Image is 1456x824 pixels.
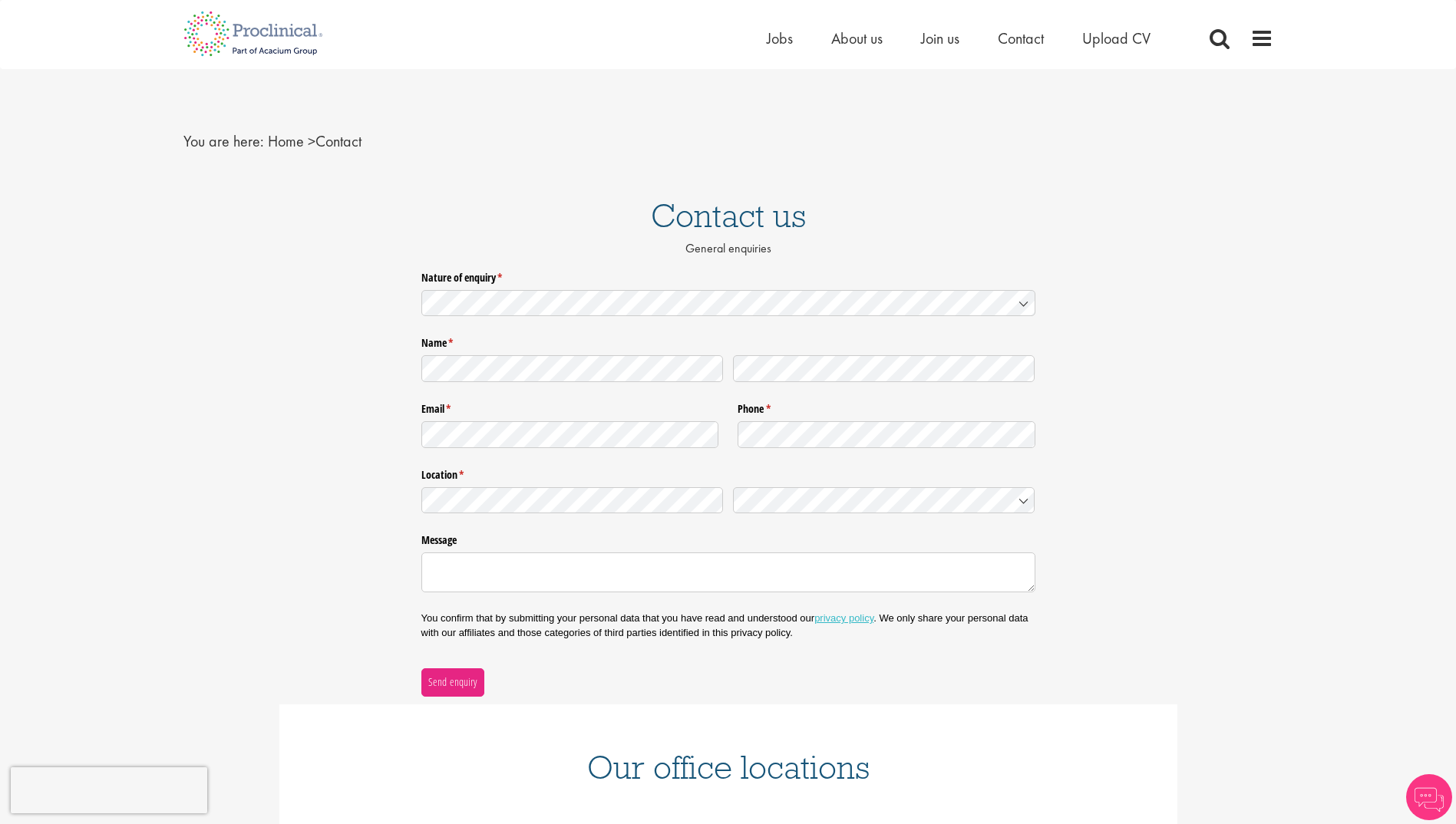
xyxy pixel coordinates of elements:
[421,331,1035,351] legend: Name
[421,463,1035,483] legend: Location
[921,28,959,48] a: Join us
[1082,28,1151,48] a: Upload CV
[733,355,1035,382] input: Last
[268,131,304,151] a: breadcrumb link to Home
[738,397,1035,417] label: Phone
[421,487,724,514] input: State / Province / Region
[421,397,719,417] label: Email
[767,28,793,48] a: Jobs
[428,674,477,691] span: Send enquiry
[268,131,362,151] span: Contact
[831,28,883,48] a: About us
[421,355,724,382] input: First
[1406,774,1452,820] img: Chatbot
[302,750,1154,784] h1: Our office locations
[814,612,873,624] a: privacy policy
[421,611,1035,639] p: You confirm that by submitting your personal data that you have read and understood our . We only...
[421,668,484,696] button: Send enquiry
[998,28,1044,48] a: Contact
[421,528,1035,548] label: Message
[733,487,1035,514] input: Country
[183,131,264,151] span: You are here:
[11,767,207,813] iframe: reCAPTCHA
[421,265,1035,285] label: Nature of enquiry
[308,131,315,151] span: >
